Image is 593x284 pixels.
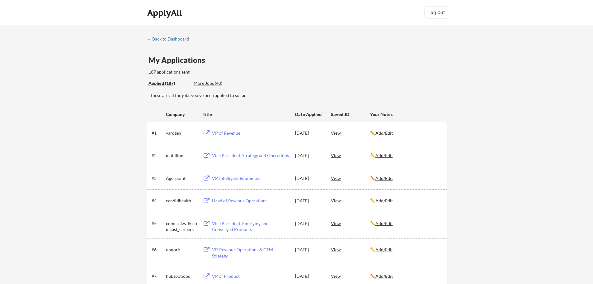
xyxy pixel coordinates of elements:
[375,176,393,181] u: Add/Edit
[166,247,197,253] div: unqork
[295,130,322,136] div: [DATE]
[370,198,441,204] div: ✏️
[370,175,441,181] div: ✏️
[375,130,393,136] u: Add/Edit
[150,92,447,99] div: These are all the jobs you've been applied to so far.
[152,273,164,279] div: #7
[212,130,289,136] div: VP of Revenue
[148,69,269,75] div: 187 applications sent
[212,152,289,159] div: Vice President, Strategy and Operations
[203,111,289,118] div: Title
[295,198,322,204] div: [DATE]
[424,6,449,19] button: Log Out
[212,220,289,233] div: Vice President, Emerging and Converged Products
[212,198,289,204] div: Head of Revenue Operations
[331,150,370,161] div: View
[148,80,189,86] div: Applied (187)
[147,7,184,18] div: ApplyAll
[194,80,239,86] div: More Jobs (40)
[166,175,197,181] div: Agerpoint
[370,111,441,118] div: Your Notes
[375,273,393,279] u: Add/Edit
[212,247,289,259] div: VP, Revenue Operations & GTM Strategy
[166,220,197,233] div: comcast.wd5.comcast_careers
[212,273,289,279] div: VP of Product
[295,273,322,279] div: [DATE]
[152,152,164,159] div: #2
[295,152,322,159] div: [DATE]
[331,108,370,120] div: Saved JD
[166,273,197,279] div: hubspotjobs
[375,198,393,203] u: Add/Edit
[166,152,197,159] div: matillion
[147,37,194,41] div: ← Back to Dashboard
[152,130,164,136] div: #1
[152,247,164,253] div: #6
[295,111,322,118] div: Date Applied
[331,195,370,206] div: View
[148,56,210,64] div: My Applications
[331,244,370,255] div: View
[370,273,441,279] div: ✏️
[331,127,370,138] div: View
[152,175,164,181] div: #3
[370,247,441,253] div: ✏️
[370,130,441,136] div: ✏️
[194,80,239,87] div: These are job applications we think you'd be a good fit for, but couldn't apply you to automatica...
[295,175,322,181] div: [DATE]
[166,111,197,118] div: Company
[375,221,393,226] u: Add/Edit
[375,153,393,158] u: Add/Edit
[152,198,164,204] div: #4
[370,152,441,159] div: ✏️
[370,220,441,227] div: ✏️
[166,130,197,136] div: yardzen
[331,270,370,282] div: View
[212,175,289,181] div: VP, Intelligent Equipment
[331,218,370,229] div: View
[295,247,322,253] div: [DATE]
[147,36,194,43] a: ← Back to Dashboard
[166,198,197,204] div: candidhealth
[331,172,370,184] div: View
[295,220,322,227] div: [DATE]
[148,80,189,87] div: These are all the jobs you've been applied to so far.
[152,220,164,227] div: #5
[375,247,393,252] u: Add/Edit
